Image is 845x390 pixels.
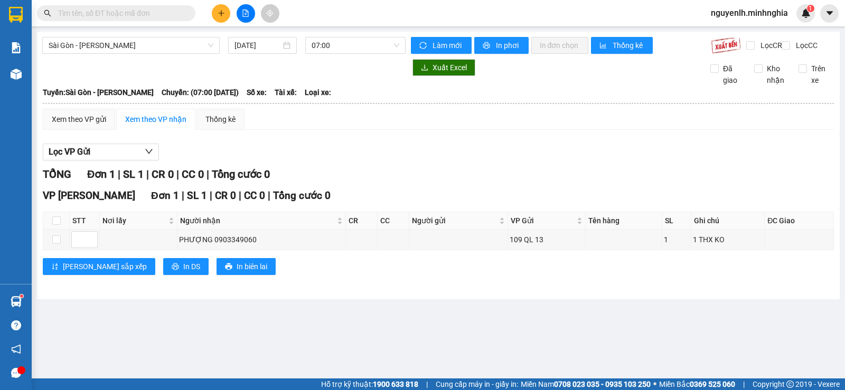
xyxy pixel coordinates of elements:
[599,42,608,50] span: bar-chart
[763,63,790,86] span: Kho nhận
[691,212,765,230] th: Ghi chú
[419,42,428,50] span: sync
[212,4,230,23] button: plus
[711,37,741,54] img: 9k=
[266,9,274,17] span: aim
[436,378,518,390] span: Cung cấp máy in - giấy in:
[433,40,463,51] span: Làm mới
[693,234,763,245] div: 1 THX KO
[511,215,575,226] span: VP Gửi
[49,145,90,158] span: Lọc VP Gửi
[786,381,794,388] span: copyright
[242,9,249,17] span: file-add
[44,9,51,17] span: search
[807,63,834,86] span: Trên xe
[172,263,179,271] span: printer
[145,147,153,156] span: down
[273,189,331,202] span: Tổng cước 0
[162,87,239,98] span: Chuyến: (07:00 [DATE])
[244,189,265,202] span: CC 0
[123,168,144,180] span: SL 1
[702,6,796,20] span: nguyenlh.minhnghia
[743,378,745,390] span: |
[20,294,23,298] sup: 1
[275,87,297,98] span: Tài xế:
[765,212,834,230] th: ĐC Giao
[690,380,735,388] strong: 0369 525 060
[187,189,207,202] span: SL 1
[11,344,21,354] span: notification
[426,378,428,390] span: |
[152,168,174,180] span: CR 0
[118,168,120,180] span: |
[182,189,184,202] span: |
[801,8,811,18] img: icon-new-feature
[659,378,735,390] span: Miền Bắc
[411,37,472,54] button: syncLàm mới
[125,113,186,125] div: Xem theo VP nhận
[412,59,475,76] button: downloadXuất Excel
[210,189,212,202] span: |
[312,37,399,53] span: 07:00
[51,263,59,271] span: sort-ascending
[586,212,662,230] th: Tên hàng
[43,189,135,202] span: VP [PERSON_NAME]
[43,88,154,97] b: Tuyến: Sài Gòn - [PERSON_NAME]
[180,215,335,226] span: Người nhận
[9,7,23,23] img: logo-vxr
[433,62,467,73] span: Xuất Excel
[205,113,236,125] div: Thống kê
[218,9,225,17] span: plus
[508,230,586,250] td: 109 QL 13
[11,296,22,307] img: warehouse-icon
[373,380,418,388] strong: 1900 633 818
[70,212,100,230] th: STT
[182,168,204,180] span: CC 0
[653,382,656,386] span: ⚪️
[49,37,213,53] span: Sài Gòn - Phan Rí
[163,258,209,275] button: printerIn DS
[247,87,267,98] span: Số xe:
[521,378,651,390] span: Miền Nam
[63,261,147,272] span: [PERSON_NAME] sắp xếp
[268,189,270,202] span: |
[613,40,644,51] span: Thống kê
[591,37,653,54] button: bar-chartThống kê
[11,320,21,330] span: question-circle
[378,212,409,230] th: CC
[510,234,584,245] div: 109 QL 13
[261,4,279,23] button: aim
[217,258,276,275] button: printerIn biên lai
[151,189,179,202] span: Đơn 1
[102,215,166,226] span: Nơi lấy
[321,378,418,390] span: Hỗ trợ kỹ thuật:
[52,113,106,125] div: Xem theo VP gửi
[43,168,71,180] span: TỔNG
[206,168,209,180] span: |
[807,5,814,12] sup: 1
[792,40,819,51] span: Lọc CC
[183,261,200,272] span: In DS
[531,37,589,54] button: In đơn chọn
[11,368,21,378] span: message
[43,258,155,275] button: sort-ascending[PERSON_NAME] sắp xếp
[11,69,22,80] img: warehouse-icon
[87,168,115,180] span: Đơn 1
[43,144,159,160] button: Lọc VP Gửi
[809,5,812,12] span: 1
[11,42,22,53] img: solution-icon
[305,87,331,98] span: Loại xe:
[176,168,179,180] span: |
[234,40,281,51] input: 15/09/2025
[554,380,651,388] strong: 0708 023 035 - 0935 103 250
[412,215,496,226] span: Người gửi
[662,212,692,230] th: SL
[179,234,344,245] div: PHƯỢNG 0903349060
[346,212,378,230] th: CR
[825,8,834,18] span: caret-down
[719,63,746,86] span: Đã giao
[496,40,520,51] span: In phơi
[474,37,529,54] button: printerIn phơi
[664,234,690,245] div: 1
[421,64,428,72] span: download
